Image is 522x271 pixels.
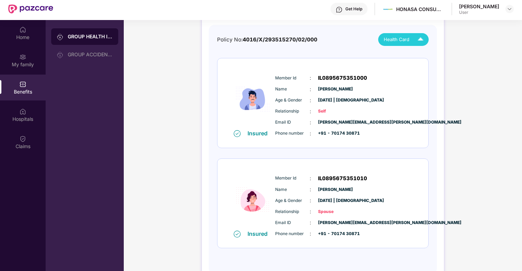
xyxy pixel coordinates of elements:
span: : [310,130,311,137]
img: svg+xml;base64,PHN2ZyB3aWR0aD0iMjAiIGhlaWdodD0iMjAiIHZpZXdCb3g9IjAgMCAyMCAyMCIgZmlsbD0ibm9uZSIgeG... [57,51,64,58]
img: svg+xml;base64,PHN2ZyB3aWR0aD0iMjAiIGhlaWdodD0iMjAiIHZpZXdCb3g9IjAgMCAyMCAyMCIgZmlsbD0ibm9uZSIgeG... [57,33,64,40]
img: Icuh8uwCUCF+XjCZyLQsAKiDCM9HiE6CMYmKQaPGkZKaA32CAAACiQcFBJY0IsAAAAASUVORK5CYII= [414,33,427,46]
span: Age & Gender [275,97,310,104]
span: : [310,97,311,104]
span: [PERSON_NAME] [318,186,353,193]
span: : [310,119,311,126]
span: Phone number [275,231,310,237]
div: Get Help [345,6,362,12]
span: : [310,86,311,93]
span: : [310,219,311,226]
span: : [310,208,311,215]
img: svg+xml;base64,PHN2ZyB3aWR0aD0iMjAiIGhlaWdodD0iMjAiIHZpZXdCb3g9IjAgMCAyMCAyMCIgZmlsbD0ibm9uZSIgeG... [19,54,26,60]
span: Phone number [275,130,310,137]
img: New Pazcare Logo [8,4,53,13]
img: svg+xml;base64,PHN2ZyBpZD0iQmVuZWZpdHMiIHhtbG5zPSJodHRwOi8vd3d3LnczLm9yZy8yMDAwL3N2ZyIgd2lkdGg9Ij... [19,81,26,88]
div: Policy No: [217,36,317,44]
span: : [310,74,311,82]
span: : [310,230,311,238]
span: : [310,108,311,115]
div: HONASA CONSUMER LIMITED [396,6,445,12]
span: Name [275,86,310,93]
img: icon [232,169,273,230]
img: svg+xml;base64,PHN2ZyBpZD0iSGVscC0zMngzMiIgeG1sbnM9Imh0dHA6Ly93d3cudzMub3JnLzIwMDAvc3ZnIiB3aWR0aD... [336,6,343,13]
div: User [459,10,499,15]
span: Email ID [275,220,310,226]
span: Name [275,186,310,193]
span: Self [318,108,353,115]
span: Relationship [275,108,310,115]
span: Member Id [275,175,310,182]
span: : [310,197,311,204]
span: IL0895675351000 [318,74,367,82]
span: [PERSON_NAME][EMAIL_ADDRESS][PERSON_NAME][DOMAIN_NAME] [318,220,353,226]
span: [PERSON_NAME] [318,86,353,93]
img: svg+xml;base64,PHN2ZyB4bWxucz0iaHR0cDovL3d3dy53My5vcmcvMjAwMC9zdmciIHdpZHRoPSIxNiIgaGVpZ2h0PSIxNi... [234,231,241,238]
span: IL0895675351010 [318,174,367,183]
span: +91 - 70174 30871 [318,130,353,137]
button: Health Card [378,33,429,46]
span: : [310,175,311,182]
span: Age & Gender [275,197,310,204]
span: +91 - 70174 30871 [318,231,353,237]
span: 4016/X/293515270/02/000 [243,36,317,43]
span: Relationship [275,209,310,215]
img: icon [232,69,273,129]
img: Mamaearth%20Logo.jpg [383,4,393,14]
div: GROUP ACCIDENTAL INSURANCE [68,52,113,57]
img: svg+xml;base64,PHN2ZyB4bWxucz0iaHR0cDovL3d3dy53My5vcmcvMjAwMC9zdmciIHdpZHRoPSIxNiIgaGVpZ2h0PSIxNi... [234,130,241,137]
span: Spouse [318,209,353,215]
img: svg+xml;base64,PHN2ZyBpZD0iQ2xhaW0iIHhtbG5zPSJodHRwOi8vd3d3LnczLm9yZy8yMDAwL3N2ZyIgd2lkdGg9IjIwIi... [19,135,26,142]
img: svg+xml;base64,PHN2ZyBpZD0iRHJvcGRvd24tMzJ4MzIiIHhtbG5zPSJodHRwOi8vd3d3LnczLm9yZy8yMDAwL3N2ZyIgd2... [507,6,512,12]
img: svg+xml;base64,PHN2ZyBpZD0iSG9zcGl0YWxzIiB4bWxucz0iaHR0cDovL3d3dy53My5vcmcvMjAwMC9zdmciIHdpZHRoPS... [19,108,26,115]
div: Insured [248,230,272,237]
span: Health Card [384,36,409,43]
img: svg+xml;base64,PHN2ZyBpZD0iSG9tZSIgeG1sbnM9Imh0dHA6Ly93d3cudzMub3JnLzIwMDAvc3ZnIiB3aWR0aD0iMjAiIG... [19,26,26,33]
div: GROUP HEALTH INSURANCE [68,33,113,40]
span: : [310,186,311,193]
div: [PERSON_NAME] [459,3,499,10]
span: [DATE] | [DEMOGRAPHIC_DATA] [318,197,353,204]
div: Insured [248,130,272,137]
span: Email ID [275,119,310,126]
span: [DATE] | [DEMOGRAPHIC_DATA] [318,97,353,104]
span: [PERSON_NAME][EMAIL_ADDRESS][PERSON_NAME][DOMAIN_NAME] [318,119,353,126]
span: Member Id [275,75,310,81]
